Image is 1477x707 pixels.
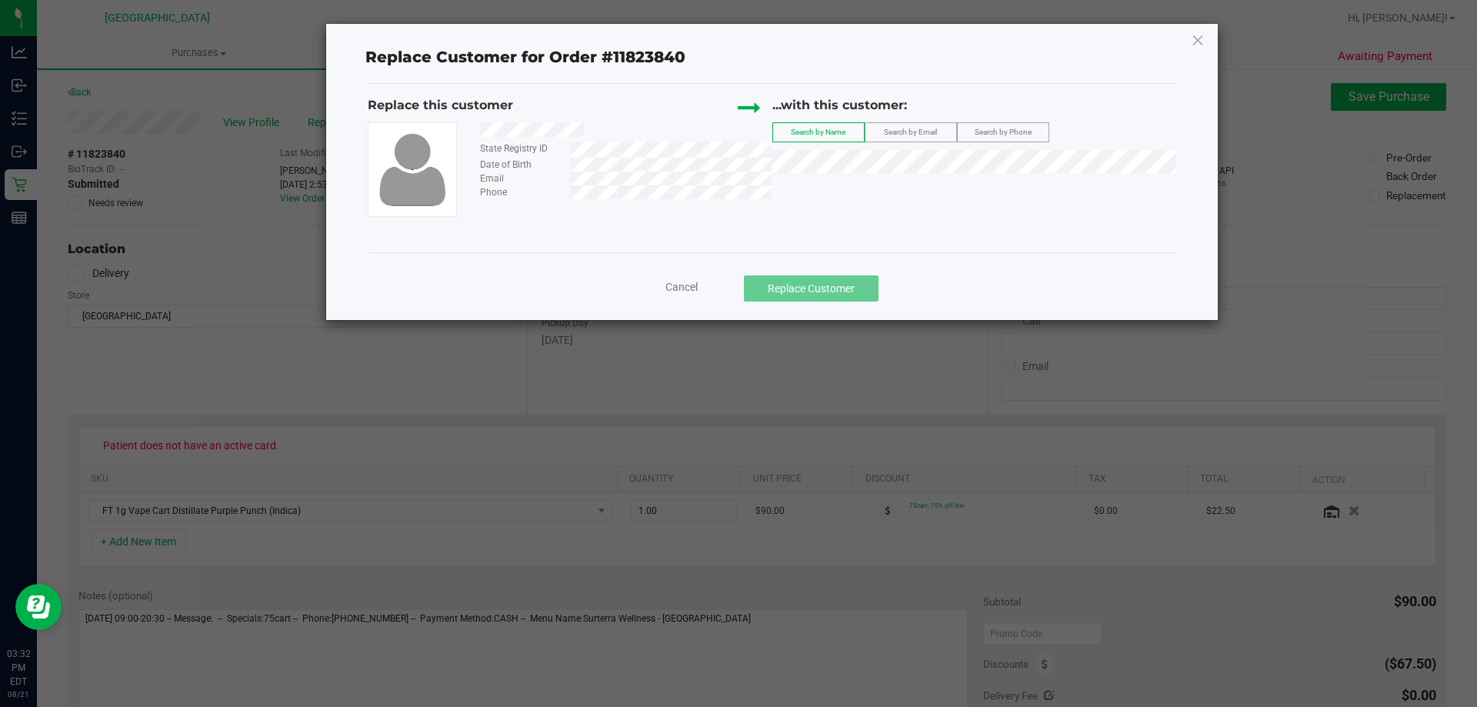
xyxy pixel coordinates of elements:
span: Cancel [665,281,698,293]
span: Search by Name [791,128,845,136]
span: Search by Email [884,128,937,136]
span: Replace Customer for Order #11823840 [356,45,695,71]
div: Date of Birth [468,158,569,172]
span: Search by Phone [975,128,1032,136]
div: Email [468,172,569,185]
button: Replace Customer [744,275,879,302]
img: user-icon.png [372,129,453,210]
span: Replace this customer [368,98,513,112]
div: Phone [468,185,569,199]
iframe: Resource center [15,584,62,630]
div: State Registry ID [468,142,569,155]
span: ...with this customer: [772,98,907,112]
